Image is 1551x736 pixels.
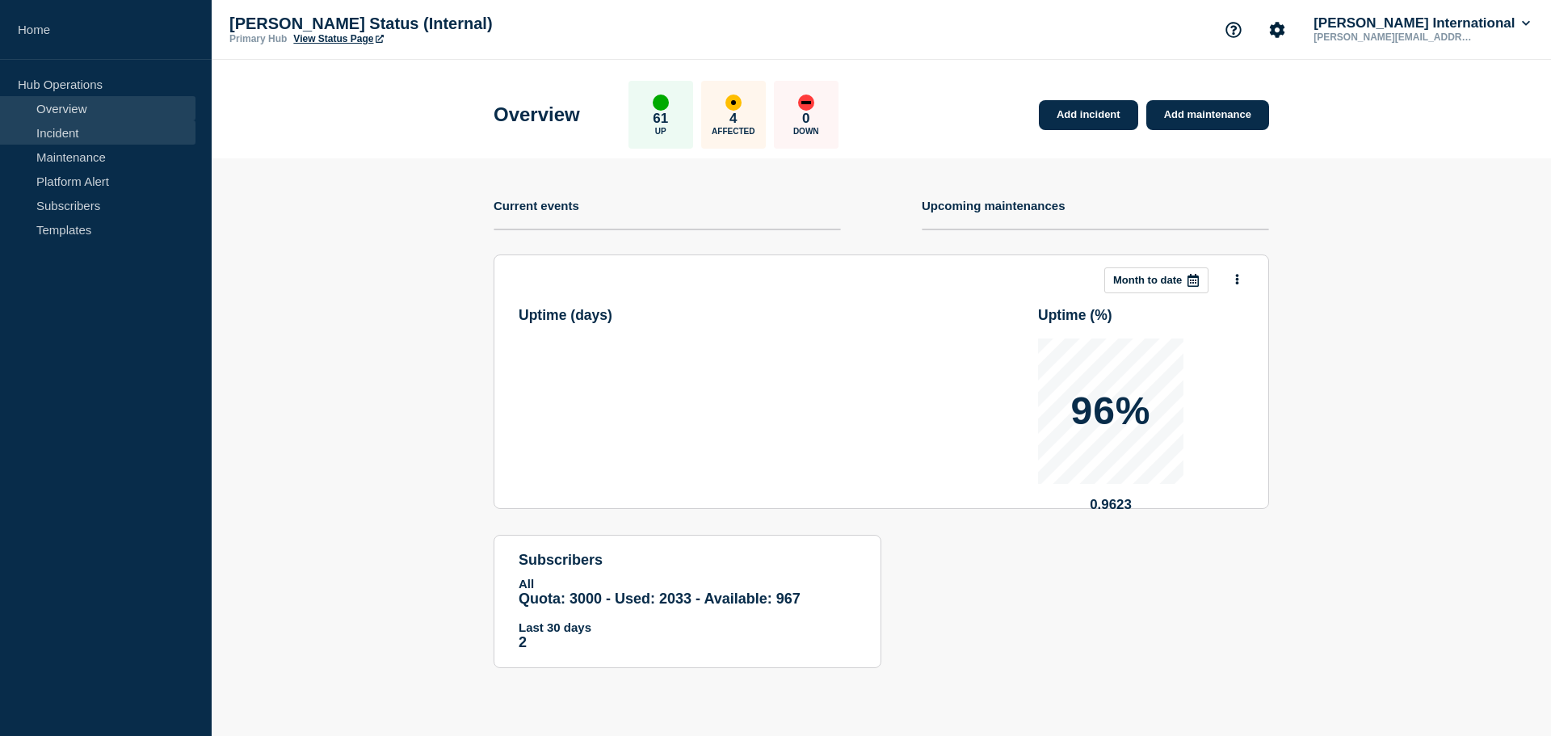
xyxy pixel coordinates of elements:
[1070,392,1150,431] p: 96%
[798,95,814,111] div: down
[793,127,819,136] p: Down
[1104,267,1208,293] button: Month to date
[494,199,579,212] h4: Current events
[802,111,809,127] p: 0
[1039,100,1138,130] a: Add incident
[229,33,287,44] p: Primary Hub
[1310,15,1533,32] button: [PERSON_NAME] International
[1038,497,1183,513] p: 0.9623
[1038,307,1112,324] h3: Uptime ( % )
[519,620,856,634] p: Last 30 days
[293,33,383,44] a: View Status Page
[1146,100,1269,130] a: Add maintenance
[729,111,737,127] p: 4
[725,95,742,111] div: affected
[519,591,801,607] span: Quota: 3000 - Used: 2033 - Available: 967
[712,127,754,136] p: Affected
[922,199,1066,212] h4: Upcoming maintenances
[653,95,669,111] div: up
[653,111,668,127] p: 61
[519,634,856,651] p: 2
[519,552,856,569] h4: subscribers
[519,577,856,591] p: All
[229,15,553,33] p: [PERSON_NAME] Status (Internal)
[494,103,580,126] h1: Overview
[519,307,612,324] h3: Uptime ( days )
[1113,274,1182,286] p: Month to date
[1260,13,1294,47] button: Account settings
[655,127,666,136] p: Up
[1310,32,1478,43] p: [PERSON_NAME][EMAIL_ADDRESS][PERSON_NAME][DOMAIN_NAME]
[1217,13,1250,47] button: Support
